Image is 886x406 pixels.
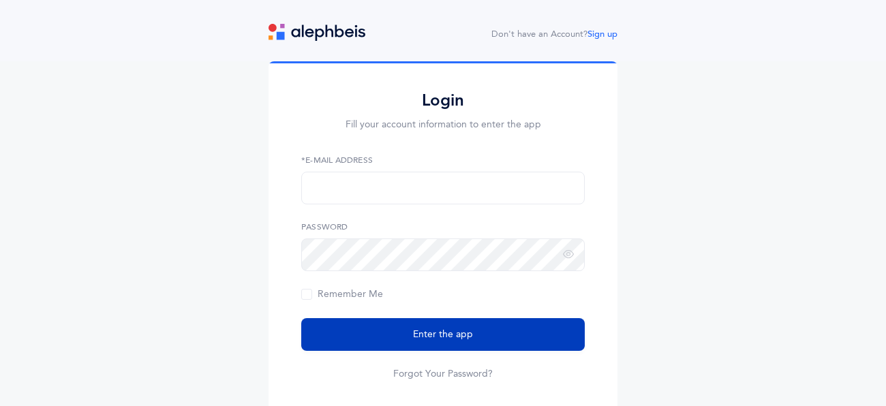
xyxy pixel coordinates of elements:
img: logo.svg [269,24,365,41]
p: Fill your account information to enter the app [301,118,585,132]
label: *E-Mail Address [301,154,585,166]
span: Enter the app [413,328,473,342]
a: Forgot Your Password? [393,367,493,381]
a: Sign up [587,29,617,39]
h2: Login [301,90,585,111]
div: Don't have an Account? [491,28,617,42]
label: Password [301,221,585,233]
span: Remember Me [301,289,383,300]
button: Enter the app [301,318,585,351]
